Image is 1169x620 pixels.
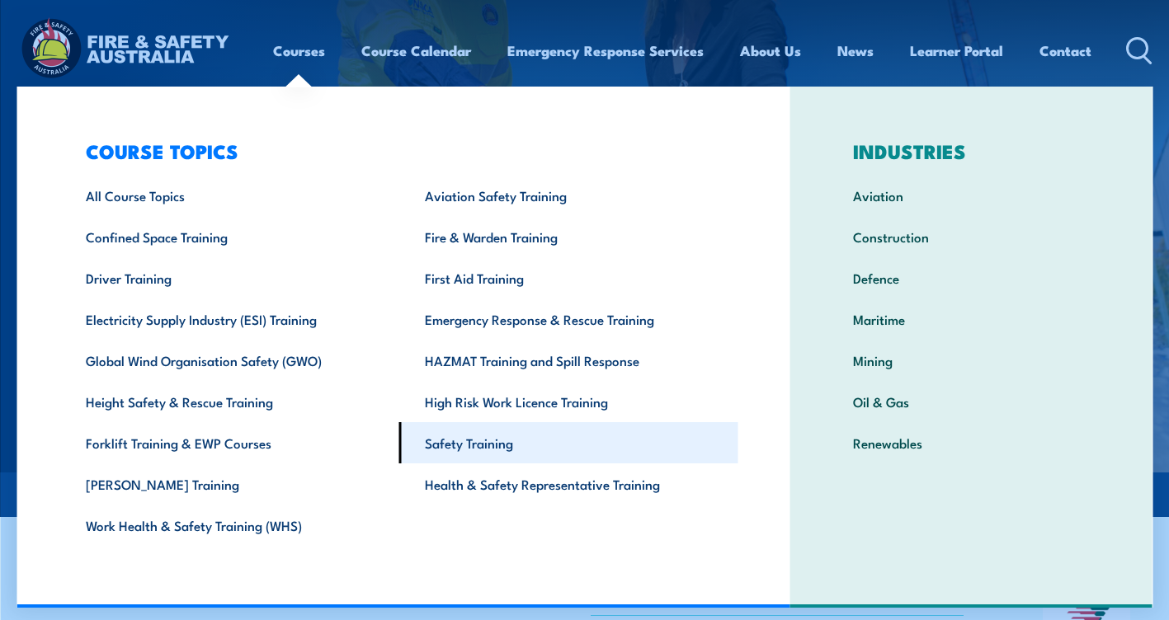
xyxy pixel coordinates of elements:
[740,29,801,73] a: About Us
[827,216,1115,257] a: Construction
[910,29,1003,73] a: Learner Portal
[827,139,1115,162] h3: INDUSTRIES
[60,340,399,381] a: Global Wind Organisation Safety (GWO)
[399,381,738,422] a: High Risk Work Licence Training
[60,216,399,257] a: Confined Space Training
[837,29,874,73] a: News
[827,175,1115,216] a: Aviation
[60,381,399,422] a: Height Safety & Rescue Training
[827,422,1115,463] a: Renewables
[60,175,399,216] a: All Course Topics
[827,381,1115,422] a: Oil & Gas
[399,257,738,298] a: First Aid Training
[1039,29,1091,73] a: Contact
[361,29,471,73] a: Course Calendar
[60,422,399,463] a: Forklift Training & EWP Courses
[60,298,399,340] a: Electricity Supply Industry (ESI) Training
[399,340,738,381] a: HAZMAT Training and Spill Response
[399,216,738,257] a: Fire & Warden Training
[399,298,738,340] a: Emergency Response & Rescue Training
[60,505,399,546] a: Work Health & Safety Training (WHS)
[273,29,325,73] a: Courses
[60,139,738,162] h3: COURSE TOPICS
[399,175,738,216] a: Aviation Safety Training
[60,463,399,505] a: [PERSON_NAME] Training
[507,29,704,73] a: Emergency Response Services
[827,257,1115,298] a: Defence
[399,422,738,463] a: Safety Training
[827,298,1115,340] a: Maritime
[60,257,399,298] a: Driver Training
[399,463,738,505] a: Health & Safety Representative Training
[827,340,1115,381] a: Mining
